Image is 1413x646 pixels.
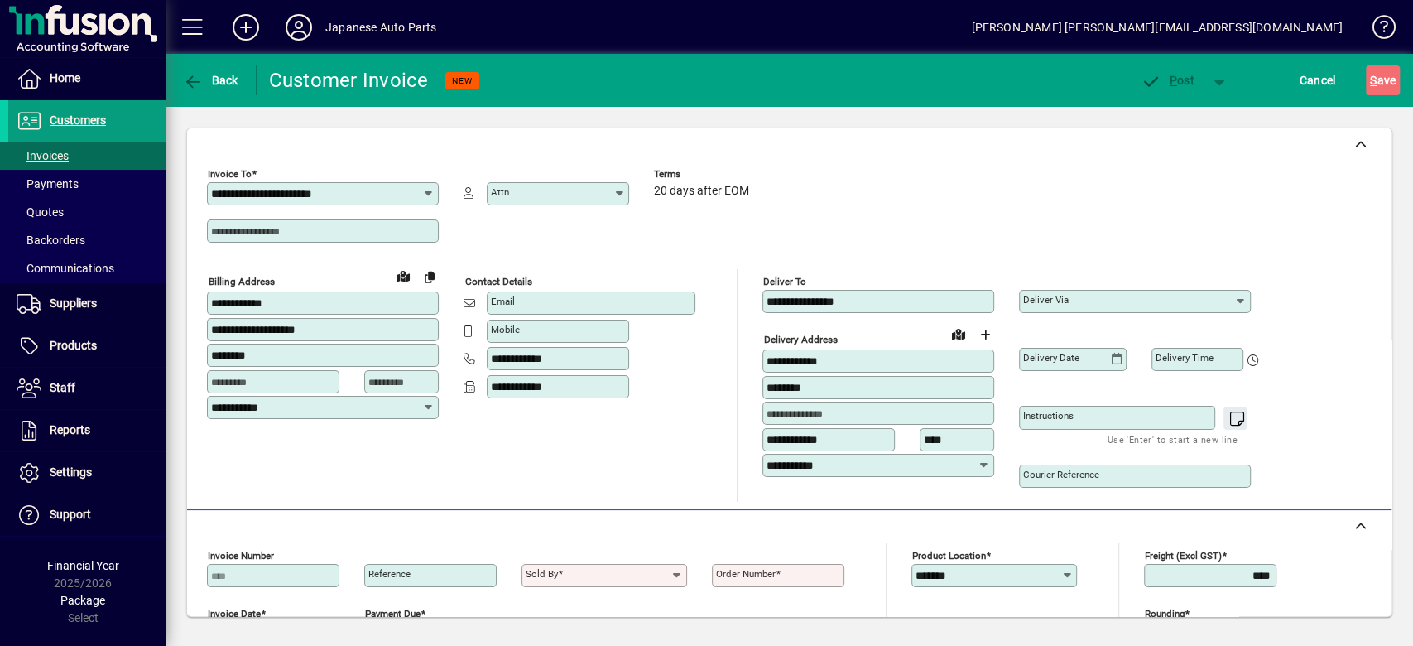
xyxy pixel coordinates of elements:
a: Backorders [8,226,166,254]
span: Back [183,74,238,87]
span: Products [50,339,97,352]
mat-hint: Use 'Enter' to start a new line [1108,430,1238,449]
span: S [1370,74,1377,87]
a: Quotes [8,198,166,226]
div: [PERSON_NAME] [PERSON_NAME][EMAIL_ADDRESS][DOMAIN_NAME] [971,14,1343,41]
span: Communications [17,262,114,275]
mat-label: Invoice To [208,168,252,180]
span: Backorders [17,234,85,247]
a: View on map [390,263,416,289]
button: Choose address [972,321,998,348]
span: Package [60,594,105,607]
span: NEW [452,75,473,86]
span: Support [50,508,91,521]
div: Japanese Auto Parts [325,14,436,41]
mat-label: Payment due [365,608,421,619]
span: 20 days after EOM [654,185,749,198]
span: Settings [50,465,92,479]
a: Payments [8,170,166,198]
a: Suppliers [8,283,166,325]
a: Home [8,58,166,99]
span: Invoices [17,149,69,162]
mat-label: Freight (excl GST) [1145,550,1222,562]
mat-label: Invoice number [208,550,274,562]
mat-label: Deliver To [763,276,806,287]
span: Home [50,71,80,84]
mat-label: Order number [716,568,776,580]
a: Settings [8,452,166,494]
button: Back [179,65,243,95]
span: Terms [654,169,753,180]
span: P [1170,74,1177,87]
button: Profile [272,12,325,42]
span: Financial Year [47,559,119,572]
a: Knowledge Base [1359,3,1392,57]
span: Quotes [17,205,64,219]
mat-label: Rounding [1145,608,1185,619]
button: Cancel [1295,65,1340,95]
mat-label: Email [491,296,515,307]
mat-label: Deliver via [1023,294,1069,306]
mat-label: Delivery date [1023,352,1079,364]
a: Reports [8,410,166,451]
a: Products [8,325,166,367]
mat-label: Courier Reference [1023,469,1099,480]
a: Invoices [8,142,166,170]
mat-label: Sold by [526,568,558,580]
mat-label: Delivery time [1156,352,1214,364]
span: ave [1370,67,1396,94]
span: ost [1141,74,1194,87]
a: Communications [8,254,166,282]
span: Suppliers [50,296,97,310]
span: Reports [50,423,90,436]
button: Copy to Delivery address [416,263,443,290]
span: Cancel [1300,67,1336,94]
span: Payments [17,177,79,190]
button: Save [1366,65,1400,95]
mat-label: Invoice date [208,608,261,619]
div: Customer Invoice [269,67,429,94]
app-page-header-button: Back [166,65,257,95]
a: Support [8,494,166,536]
mat-label: Product location [912,550,986,562]
a: Staff [8,368,166,409]
button: Post [1132,65,1203,95]
span: Staff [50,381,75,394]
span: Customers [50,113,106,127]
mat-label: Mobile [491,324,520,335]
mat-label: Reference [368,568,411,580]
button: Add [219,12,272,42]
mat-label: Instructions [1023,410,1074,422]
a: View on map [945,321,972,347]
mat-label: Attn [491,186,509,198]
